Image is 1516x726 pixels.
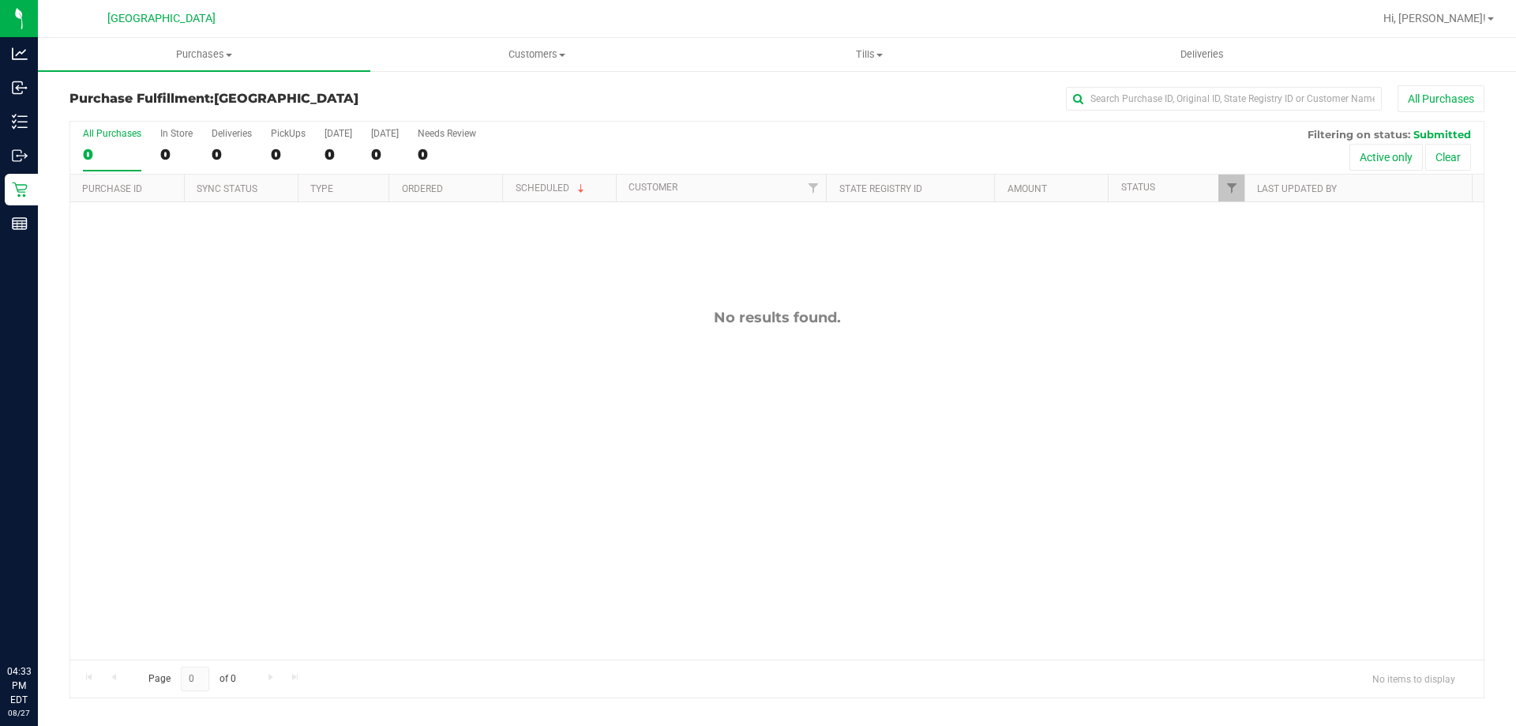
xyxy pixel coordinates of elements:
button: Clear [1425,144,1471,171]
div: 0 [371,145,399,164]
a: State Registry ID [839,183,922,194]
div: [DATE] [325,128,352,139]
div: 0 [418,145,476,164]
button: Active only [1349,144,1423,171]
input: Search Purchase ID, Original ID, State Registry ID or Customer Name... [1066,87,1382,111]
a: Ordered [402,183,443,194]
span: Purchases [38,47,370,62]
div: 0 [160,145,193,164]
span: Submitted [1413,128,1471,141]
h3: Purchase Fulfillment: [69,92,541,106]
a: Customer [629,182,677,193]
inline-svg: Outbound [12,148,28,164]
div: In Store [160,128,193,139]
div: Needs Review [418,128,476,139]
inline-svg: Inbound [12,80,28,96]
span: [GEOGRAPHIC_DATA] [214,91,358,106]
a: Amount [1008,183,1047,194]
a: Filter [800,175,826,201]
a: Filter [1218,175,1244,201]
div: 0 [212,145,252,164]
span: Hi, [PERSON_NAME]! [1383,12,1486,24]
div: All Purchases [83,128,141,139]
a: Status [1121,182,1155,193]
span: Page of 0 [135,667,249,691]
a: Last Updated By [1257,183,1337,194]
inline-svg: Reports [12,216,28,231]
span: No items to display [1360,667,1468,690]
a: Sync Status [197,183,257,194]
div: Deliveries [212,128,252,139]
div: 0 [83,145,141,164]
iframe: Resource center [16,600,63,647]
span: Customers [371,47,702,62]
inline-svg: Retail [12,182,28,197]
div: 0 [271,145,306,164]
span: [GEOGRAPHIC_DATA] [107,12,216,25]
a: Scheduled [516,182,587,194]
a: Customers [370,38,703,71]
p: 08/27 [7,707,31,719]
a: Purchase ID [82,183,142,194]
div: No results found. [70,309,1484,326]
span: Filtering on status: [1308,128,1410,141]
div: [DATE] [371,128,399,139]
inline-svg: Inventory [12,114,28,130]
span: Tills [704,47,1034,62]
span: Deliveries [1159,47,1245,62]
inline-svg: Analytics [12,46,28,62]
p: 04:33 PM EDT [7,664,31,707]
div: PickUps [271,128,306,139]
div: 0 [325,145,352,164]
a: Tills [703,38,1035,71]
a: Type [310,183,333,194]
a: Purchases [38,38,370,71]
a: Deliveries [1036,38,1368,71]
button: All Purchases [1398,85,1484,112]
